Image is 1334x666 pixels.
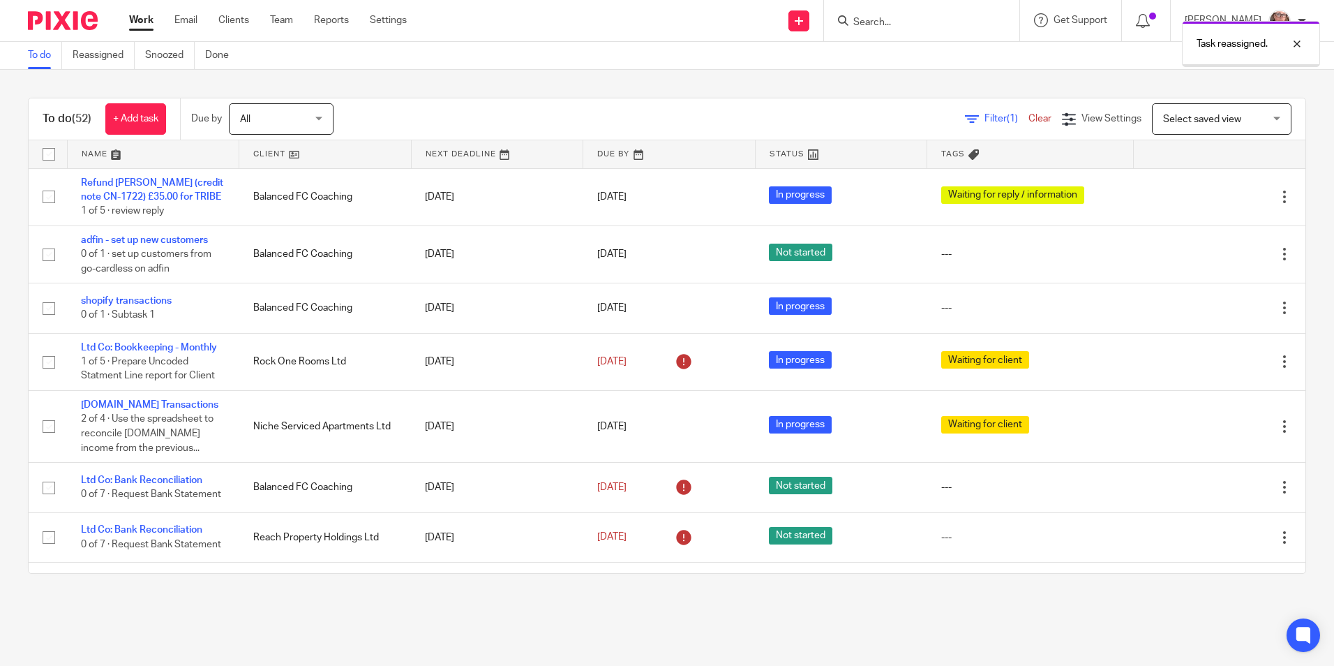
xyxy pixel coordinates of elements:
td: Balanced FC Coaching [239,168,412,225]
span: [DATE] [597,482,627,492]
a: Done [205,42,239,69]
td: Balanced FC Coaching [239,463,412,512]
a: Ltd Co: Bank Reconciliation [81,525,202,535]
span: In progress [769,416,832,434]
span: Not started [769,477,832,494]
a: adfin - set up new customers [81,235,208,245]
div: --- [941,480,1120,494]
span: 0 of 7 · Request Bank Statement [81,489,221,499]
td: [DATE] [411,333,583,390]
span: All [240,114,250,124]
span: Not started [769,244,832,261]
a: Clear [1028,114,1051,124]
span: View Settings [1081,114,1141,124]
div: --- [941,301,1120,315]
span: 0 of 1 · Subtask 1 [81,311,155,320]
span: 0 of 7 · Request Bank Statement [81,540,221,549]
a: Email [174,13,197,27]
a: Reassigned [73,42,135,69]
span: [DATE] [597,249,627,259]
td: [DATE] [411,168,583,225]
td: [DATE] [411,391,583,463]
span: 0 of 1 · set up customers from go-cardless on adfin [81,249,211,274]
span: In progress [769,351,832,369]
td: Balanced FC Coaching [239,283,412,333]
td: Reach Property Holdings Ltd [239,512,412,562]
a: Reports [314,13,349,27]
span: (52) [72,113,91,124]
td: [DATE] [411,225,583,283]
a: Ltd Co: Bank Reconciliation [81,475,202,485]
span: [DATE] [597,357,627,367]
a: Clients [218,13,249,27]
a: Refund [PERSON_NAME] (credit note CN-1722) £35.00 for TRIBE [81,178,223,202]
span: Filter [984,114,1028,124]
p: Due by [191,112,222,126]
span: 1 of 5 · review reply [81,206,164,216]
img: Pixie [28,11,98,30]
span: Select saved view [1163,114,1241,124]
td: [DATE] [411,283,583,333]
span: Waiting for client [941,351,1029,369]
span: [DATE] [597,422,627,431]
td: Futures Essex Ltd [239,562,412,612]
a: Team [270,13,293,27]
td: Rock One Rooms Ltd [239,333,412,390]
h1: To do [43,112,91,126]
span: Waiting for client [941,416,1029,434]
a: + Add task [105,103,166,135]
div: --- [941,247,1120,261]
td: Niche Serviced Apartments Ltd [239,391,412,463]
span: In progress [769,297,832,315]
td: [DATE] [411,562,583,612]
span: [DATE] [597,192,627,202]
a: To do [28,42,62,69]
span: 1 of 5 · Prepare Uncoded Statment Line report for Client [81,357,215,381]
span: [DATE] [597,303,627,313]
a: Settings [370,13,407,27]
td: [DATE] [411,463,583,512]
span: Tags [941,150,965,158]
span: 2 of 4 · Use the spreadsheet to reconcile [DOMAIN_NAME] income from the previous... [81,415,213,453]
span: Waiting for reply / information [941,186,1084,204]
p: Task reassigned. [1197,37,1268,51]
a: shopify transactions [81,296,172,306]
a: Work [129,13,153,27]
div: --- [941,531,1120,545]
a: Ltd Co: Bookkeeping - Monthly [81,343,217,353]
td: Balanced FC Coaching [239,225,412,283]
span: (1) [1007,114,1018,124]
span: Not started [769,527,832,545]
span: [DATE] [597,533,627,542]
td: [DATE] [411,512,583,562]
a: Snoozed [145,42,195,69]
img: Louise.jpg [1268,10,1291,32]
a: [DOMAIN_NAME] Transactions [81,400,218,410]
span: In progress [769,186,832,204]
